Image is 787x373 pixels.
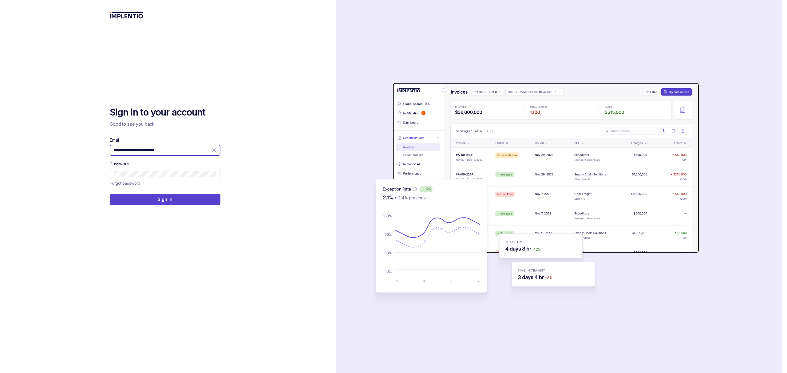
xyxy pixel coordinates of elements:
[110,180,140,186] p: Forgot password
[110,194,220,205] button: Sign In
[354,64,701,309] img: signin-background.svg
[110,12,143,18] img: logo
[158,196,172,202] p: Sign In
[110,180,140,186] a: Link Forgot password
[110,137,120,143] label: Email
[110,161,129,167] label: Password
[110,121,220,127] p: Good to see you back!
[110,106,220,119] h2: Sign in to your account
